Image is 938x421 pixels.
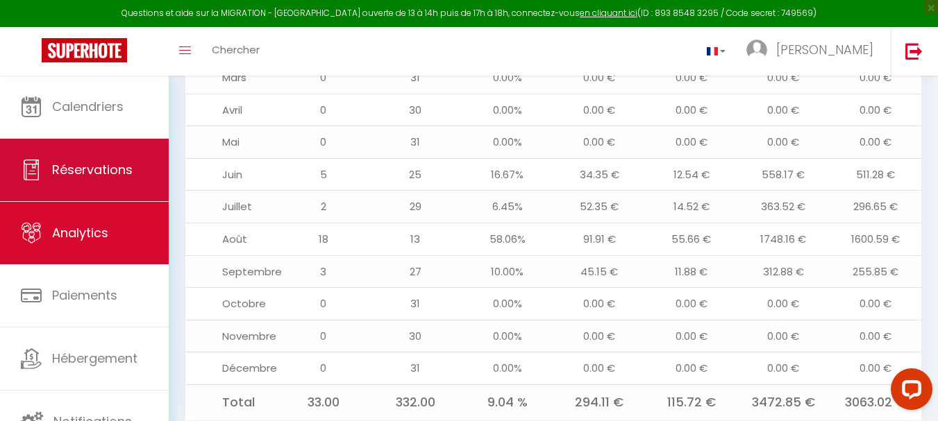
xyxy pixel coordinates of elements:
td: Avril [185,94,278,126]
td: 31 [369,288,462,320]
td: 58.06% [462,223,554,255]
span: Réservations [52,161,133,178]
td: 0.00% [462,288,554,320]
span: [PERSON_NAME] [776,41,873,58]
td: 55.66 € [646,223,738,255]
td: 31 [369,352,462,385]
td: Mars [185,62,278,94]
td: 0.00% [462,352,554,385]
td: 3 [278,255,370,288]
td: 0 [278,352,370,385]
td: Juin [185,158,278,191]
td: 25 [369,158,462,191]
span: Paiements [52,286,117,304]
td: 33.00 [278,384,370,420]
td: 312.88 € [737,255,830,288]
td: 0.00% [462,126,554,159]
td: 0.00 € [553,94,646,126]
td: 3472.85 € [737,384,830,420]
td: 6.45% [462,191,554,223]
td: 0.00% [462,94,554,126]
td: 2 [278,191,370,223]
td: 0.00 € [830,62,922,94]
td: 363.52 € [737,191,830,223]
td: Octobre [185,288,278,320]
td: 0.00 € [646,352,738,385]
td: 52.35 € [553,191,646,223]
td: 0.00 € [553,288,646,320]
td: 1748.16 € [737,223,830,255]
td: 0 [278,288,370,320]
td: 0.00 € [646,94,738,126]
a: en cliquant ici [580,7,637,19]
td: 0.00 € [830,126,922,159]
td: 31 [369,126,462,159]
td: 0 [278,94,370,126]
a: ... [PERSON_NAME] [736,27,891,76]
td: 29 [369,191,462,223]
img: logout [905,42,923,60]
td: 0.00 € [646,62,738,94]
td: 5 [278,158,370,191]
iframe: LiveChat chat widget [880,363,938,421]
td: 9.04 % [462,384,554,420]
td: 1600.59 € [830,223,922,255]
td: 0.00 € [830,320,922,352]
td: 0 [278,62,370,94]
td: 45.15 € [553,255,646,288]
td: 558.17 € [737,158,830,191]
td: 3063.02 € [830,384,922,420]
td: 0.00 € [830,94,922,126]
td: 0.00 € [553,62,646,94]
td: 18 [278,223,370,255]
span: Analytics [52,224,108,241]
td: 0.00% [462,320,554,352]
td: 11.88 € [646,255,738,288]
td: 30 [369,320,462,352]
td: 255.85 € [830,255,922,288]
td: 34.35 € [553,158,646,191]
td: Juillet [185,191,278,223]
td: Août [185,223,278,255]
td: 0.00 € [737,62,830,94]
td: 0.00 € [737,320,830,352]
td: 0.00 € [646,320,738,352]
td: 0.00 € [737,352,830,385]
span: Hébergement [52,350,137,367]
td: 13 [369,223,462,255]
td: Septembre [185,255,278,288]
td: Décembre [185,352,278,385]
td: 0.00 € [737,126,830,159]
td: 12.54 € [646,158,738,191]
span: Calendriers [52,98,124,115]
td: 14.52 € [646,191,738,223]
td: Novembre [185,320,278,352]
td: 16.67% [462,158,554,191]
td: 0.00 € [830,352,922,385]
img: ... [746,40,767,60]
td: 0.00 € [646,288,738,320]
a: Chercher [201,27,270,76]
td: 10.00% [462,255,554,288]
td: 27 [369,255,462,288]
td: 0.00 € [553,352,646,385]
td: 30 [369,94,462,126]
td: 511.28 € [830,158,922,191]
td: 0 [278,126,370,159]
td: 296.65 € [830,191,922,223]
td: 115.72 € [646,384,738,420]
td: 0.00 € [737,288,830,320]
img: Super Booking [42,38,127,62]
td: 0.00 € [830,288,922,320]
td: 0.00 € [553,320,646,352]
td: 0.00 € [646,126,738,159]
td: Mai [185,126,278,159]
td: Total [185,384,278,420]
td: 294.11 € [553,384,646,420]
td: 31 [369,62,462,94]
td: 0.00% [462,62,554,94]
td: 0.00 € [737,94,830,126]
td: 332.00 [369,384,462,420]
td: 0.00 € [553,126,646,159]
